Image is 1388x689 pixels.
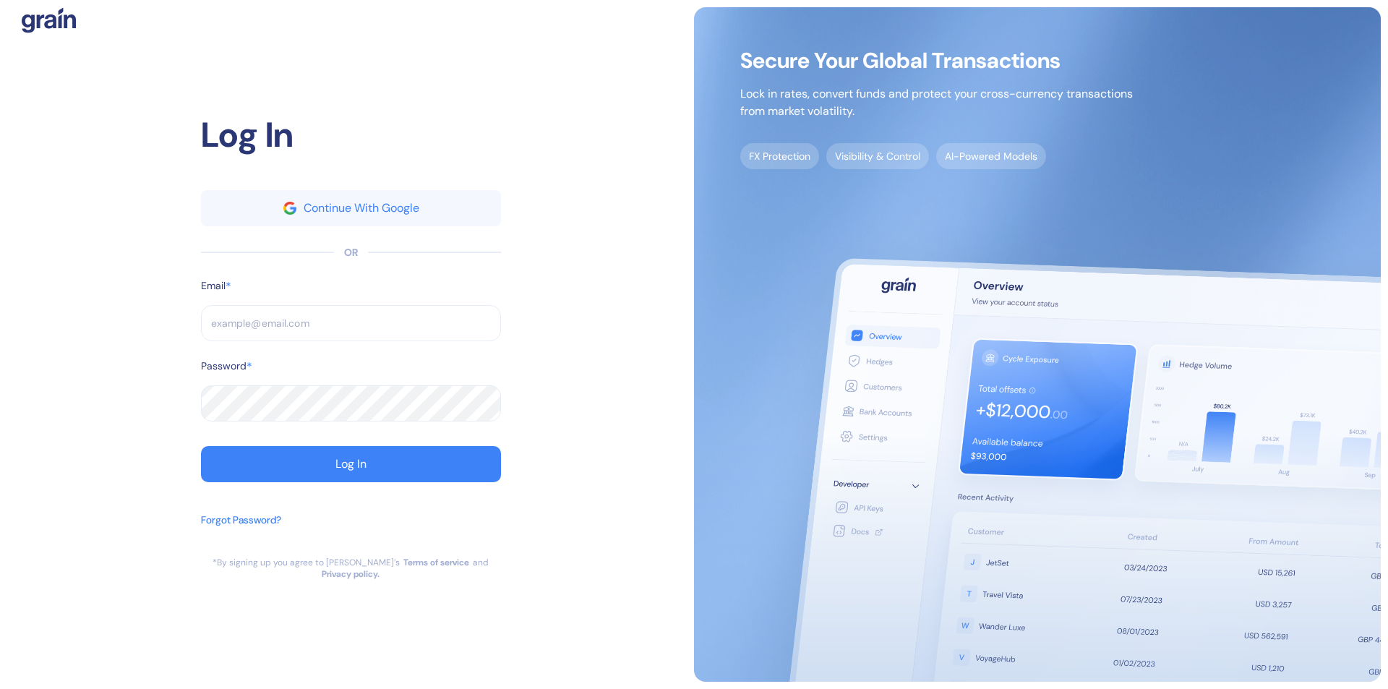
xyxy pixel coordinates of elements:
[201,446,501,482] button: Log In
[344,245,358,260] div: OR
[201,505,281,557] button: Forgot Password?
[201,190,501,226] button: googleContinue With Google
[322,568,380,580] a: Privacy policy.
[473,557,489,568] div: and
[201,109,501,161] div: Log In
[335,458,367,470] div: Log In
[213,557,400,568] div: *By signing up you agree to [PERSON_NAME]’s
[201,278,226,294] label: Email
[694,7,1381,682] img: signup-main-image
[740,54,1133,68] span: Secure Your Global Transactions
[283,202,296,215] img: google
[304,202,419,214] div: Continue With Google
[403,557,469,568] a: Terms of service
[740,143,819,169] span: FX Protection
[740,85,1133,120] p: Lock in rates, convert funds and protect your cross-currency transactions from market volatility.
[201,513,281,528] div: Forgot Password?
[201,359,247,374] label: Password
[201,305,501,341] input: example@email.com
[22,7,76,33] img: logo
[826,143,929,169] span: Visibility & Control
[936,143,1046,169] span: AI-Powered Models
